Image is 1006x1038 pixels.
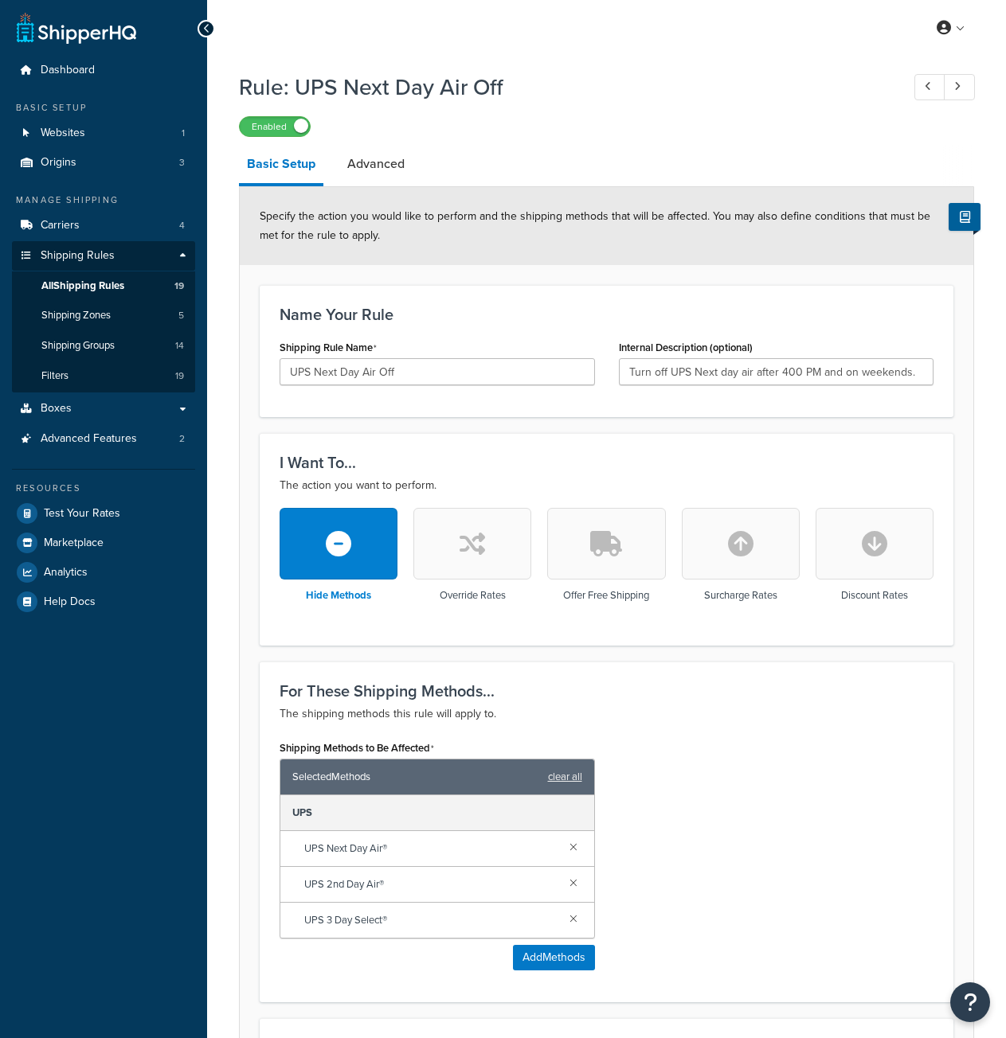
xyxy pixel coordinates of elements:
h3: Override Rates [440,590,506,601]
span: UPS 2nd Day Air® [304,873,557,896]
h3: I Want To... [280,454,934,471]
label: Internal Description (optional) [619,341,753,353]
span: Selected Methods [292,766,540,788]
h3: Hide Methods [306,590,371,601]
a: Next Record [944,74,975,100]
a: Test Your Rates [12,499,195,528]
span: Analytics [44,566,88,579]
a: Basic Setup [239,145,323,186]
span: All Shipping Rules [41,279,124,293]
span: 1 [182,127,185,140]
h3: For These Shipping Methods... [280,682,934,700]
h3: Offer Free Shipping [563,590,649,601]
li: Origins [12,148,195,178]
span: 5 [178,309,184,322]
span: Websites [41,127,85,140]
span: Shipping Zones [41,309,111,322]
span: Help Docs [44,595,96,609]
label: Enabled [240,117,310,136]
li: Carriers [12,211,195,240]
span: 19 [175,369,184,383]
span: Advanced Features [41,432,137,446]
label: Shipping Methods to Be Affected [280,742,434,755]
span: Dashboard [41,64,95,77]
span: 3 [179,156,185,170]
a: Websites1 [12,119,195,148]
span: Filters [41,369,69,383]
span: UPS Next Day Air® [304,837,557,860]
li: Shipping Zones [12,301,195,330]
a: Shipping Zones5 [12,301,195,330]
a: Shipping Rules [12,241,195,271]
a: Marketplace [12,529,195,557]
span: Origins [41,156,76,170]
li: Websites [12,119,195,148]
span: Test Your Rates [44,507,120,521]
span: Shipping Rules [41,249,115,263]
h3: Discount Rates [841,590,908,601]
a: clear all [548,766,582,788]
a: Advanced Features2 [12,424,195,454]
li: Advanced Features [12,424,195,454]
a: Advanced [339,145,413,183]
span: Shipping Groups [41,339,115,353]
h3: Name Your Rule [280,306,934,323]
span: 2 [179,432,185,446]
div: UPS [280,795,594,831]
span: Marketplace [44,537,104,550]
span: 4 [179,219,185,232]
span: Specify the action you would like to perform and the shipping methods that will be affected. You ... [260,208,930,244]
a: Boxes [12,394,195,423]
a: Carriers4 [12,211,195,240]
a: Origins3 [12,148,195,178]
span: Boxes [41,402,72,416]
div: Manage Shipping [12,193,195,207]
a: Previous Record [914,74,945,100]
button: Open Resource Center [950,982,990,1022]
a: Help Docs [12,587,195,616]
h3: Surcharge Rates [704,590,777,601]
div: Resources [12,482,195,495]
p: The shipping methods this rule will apply to. [280,704,934,724]
li: Filters [12,361,195,391]
span: Carriers [41,219,80,232]
a: Analytics [12,558,195,587]
button: AddMethods [513,945,595,970]
label: Shipping Rule Name [280,341,377,354]
div: Basic Setup [12,101,195,115]
a: AllShipping Rules19 [12,271,195,301]
a: Dashboard [12,56,195,85]
p: The action you want to perform. [280,476,934,495]
span: 19 [174,279,184,293]
a: Filters19 [12,361,195,391]
button: Show Help Docs [949,203,981,231]
h1: Rule: UPS Next Day Air Off [239,72,885,103]
span: UPS 3 Day Select® [304,909,557,931]
li: Shipping Rules [12,241,195,392]
li: Shipping Groups [12,331,195,361]
a: Shipping Groups14 [12,331,195,361]
span: 14 [175,339,184,353]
